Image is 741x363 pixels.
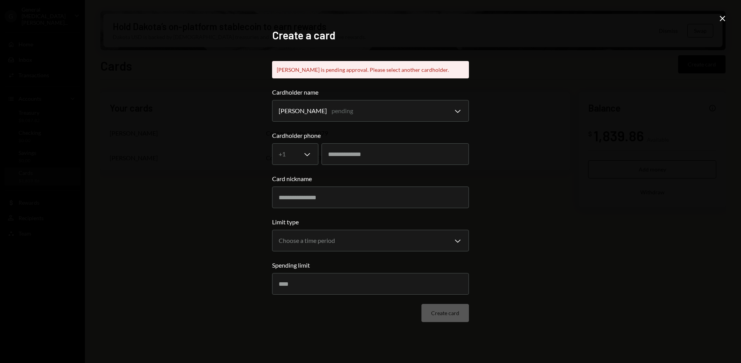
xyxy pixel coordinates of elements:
[272,217,469,227] label: Limit type
[272,230,469,251] button: Limit type
[272,131,469,140] label: Cardholder phone
[272,261,469,270] label: Spending limit
[332,106,353,115] div: pending
[272,100,469,122] button: Cardholder name
[272,88,469,97] label: Cardholder name
[272,61,469,78] div: [PERSON_NAME] is pending approval. Please select another cardholder.
[272,174,469,183] label: Card nickname
[272,28,469,43] h2: Create a card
